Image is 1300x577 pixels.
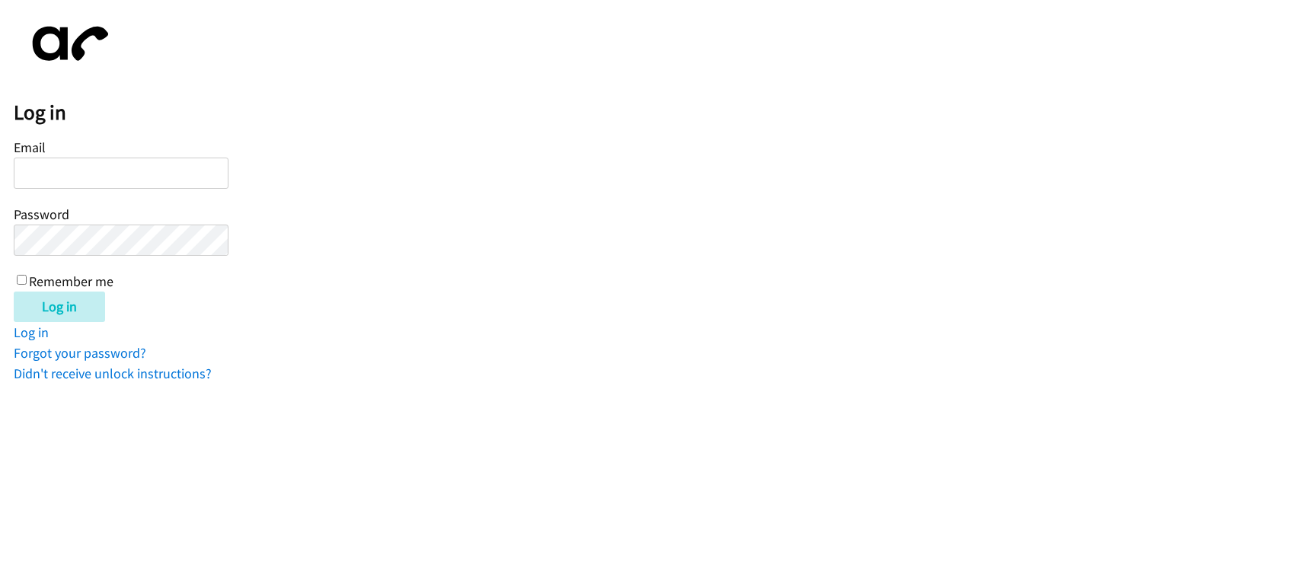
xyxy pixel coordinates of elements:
h2: Log in [14,100,1300,126]
label: Email [14,139,46,156]
label: Remember me [29,273,113,290]
label: Password [14,206,69,223]
a: Log in [14,324,49,341]
a: Forgot your password? [14,344,146,362]
a: Didn't receive unlock instructions? [14,365,212,382]
input: Log in [14,292,105,322]
img: aphone-8a226864a2ddd6a5e75d1ebefc011f4aa8f32683c2d82f3fb0802fe031f96514.svg [14,14,120,74]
